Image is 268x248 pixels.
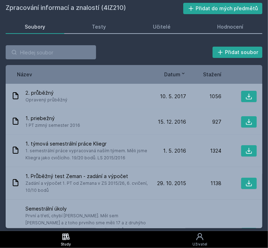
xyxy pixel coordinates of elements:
div: 1138 [186,180,221,187]
input: Hledej soubor [6,45,96,59]
button: Přidat soubor [213,47,263,58]
button: Název [17,71,32,78]
span: 1. týmová semestrální práce Kliegr [25,140,148,147]
a: Soubory [6,20,64,34]
button: Datum [164,71,186,78]
span: 1. semestrální práce vypracovaná naším týmem. Měli jsme Kliegra jako cvičícího. 19/20 bodů. LS 20... [25,147,148,161]
span: 2. průběžný [25,89,67,96]
span: Datum [164,71,180,78]
div: Uživatel [192,242,207,247]
div: Testy [92,23,106,30]
a: Testy [73,20,125,34]
a: Hodnocení [198,20,262,34]
span: Semestrální úkoly [25,205,148,212]
span: 10. 5. 2017 [160,93,186,100]
button: Přidat do mých předmětů [183,3,263,14]
div: Soubory [25,23,45,30]
div: Study [61,242,71,247]
h2: Zpracování informací a znalostí (4IZ210) [6,3,183,14]
span: Opravený průběžný [25,96,67,104]
button: Stažení [203,71,221,78]
span: 1. priebežný [25,115,80,122]
span: 29. 10. 2015 [157,180,186,187]
div: 927 [186,118,221,125]
span: Zadání a výpočet 1. PT od Zemana v ZS 2015/26, 6. cvičení, 10/10 bodů [25,180,148,194]
span: 1. Průběžný test Zeman - zadání a výpočet [25,173,148,180]
a: Uživatel [132,231,268,248]
span: 1. 5. 2016 [163,147,186,154]
a: Učitelé [134,20,190,34]
span: 1 PT zimný semester 2016 [25,122,80,129]
div: 1324 [186,147,221,154]
div: Hodnocení [217,23,243,30]
div: 1056 [186,93,221,100]
span: 15. 12. 2016 [158,118,186,125]
div: Učitelé [153,23,171,30]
